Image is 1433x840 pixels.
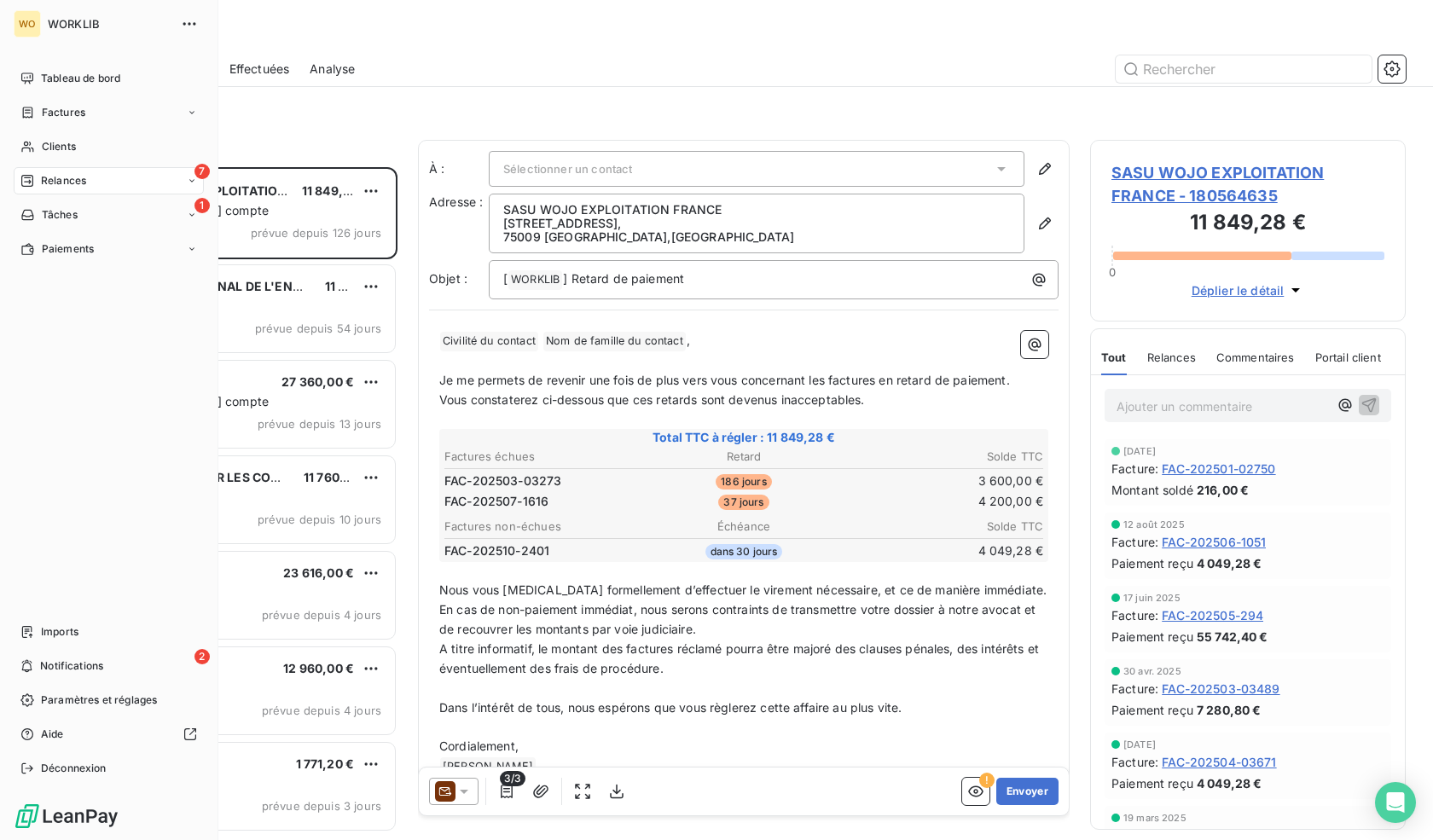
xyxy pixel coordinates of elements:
[543,332,686,351] span: Nom de famille du contact
[439,373,1010,387] span: Je me permets de revenir une fois de plus vers vous concernant les factures en retard de paiement.
[41,71,120,86] span: Tableau de bord
[845,472,1044,490] td: 3 600,00 €
[1186,281,1310,300] button: Déplier le détail
[1111,554,1193,572] span: Paiement reçu
[258,417,381,431] span: prévue depuis 13 jours
[1162,533,1266,551] span: FAC-202506-1051
[1111,606,1158,624] span: Facture :
[296,756,355,771] span: 1 771,20 €
[503,271,508,286] span: [
[262,704,381,717] span: prévue depuis 4 jours
[442,429,1046,446] span: Total TTC à régler : 11 849,28 €
[1197,554,1262,572] span: 4 049,28 €
[302,183,370,198] span: 11 849,28 €
[1375,782,1416,823] div: Open Intercom Messenger
[304,470,371,484] span: 11 760,00 €
[120,470,347,484] span: ATLAS SOUTENIR LES COMPETENCES
[251,226,381,240] span: prévue depuis 126 jours
[1162,460,1275,478] span: FAC-202501-02750
[644,448,843,466] th: Retard
[1111,207,1384,241] h3: 11 849,28 €
[1197,628,1268,646] span: 55 742,40 €
[1123,446,1156,456] span: [DATE]
[1197,774,1262,792] span: 4 049,28 €
[1111,628,1193,646] span: Paiement reçu
[1216,350,1295,364] span: Commentaires
[120,183,339,198] span: SASU WOJO EXPLOITATION FRANCE
[41,692,157,708] span: Paramètres et réglages
[429,194,483,209] span: Adresse :
[439,582,1047,597] span: Nous vous [MEDICAL_DATA] formellement d’effectuer le virement nécessaire, et ce de manière immédi...
[41,173,86,188] span: Relances
[1109,265,1116,279] span: 0
[1116,55,1372,83] input: Rechercher
[1111,161,1384,207] span: SASU WOJO EXPLOITATION FRANCE - 180564635
[310,61,355,78] span: Analyse
[439,641,1042,675] span: A titre informatif, le montant des factures réclamé pourra être majoré des clauses pénales, des i...
[1123,593,1181,603] span: 17 juin 2025
[281,374,354,389] span: 27 360,00 €
[1147,350,1196,364] span: Relances
[444,493,548,510] span: FAC-202507-1616
[718,495,769,510] span: 37 jours
[503,217,1010,230] p: [STREET_ADDRESS],
[429,160,489,177] label: À :
[258,513,381,526] span: prévue depuis 10 jours
[1111,533,1158,551] span: Facture :
[42,207,78,223] span: Tâches
[845,518,1044,536] th: Solde TTC
[439,602,1039,636] span: En cas de non-paiement immédiat, nous serons contraints de transmettre votre dossier à notre avoc...
[439,700,902,715] span: Dans l’intérêt de tous, nous espérons que vous règlerez cette affaire au plus vite.
[1123,666,1181,676] span: 30 avr. 2025
[508,270,562,290] span: WORKLIB
[444,518,642,536] th: Factures non-échues
[503,162,632,176] span: Sélectionner un contact
[325,279,392,293] span: 11 799,36 €
[41,624,78,640] span: Imports
[1111,481,1193,499] span: Montant soldé
[82,167,397,840] div: grid
[716,474,771,490] span: 186 jours
[444,448,642,466] th: Factures échues
[41,761,107,776] span: Déconnexion
[1123,813,1186,823] span: 19 mars 2025
[705,544,783,559] span: dans 30 jours
[1315,350,1381,364] span: Portail client
[439,739,519,753] span: Cordialement,
[1162,606,1263,624] span: FAC-202505-294
[563,271,684,286] span: ] Retard de paiement
[229,61,290,78] span: Effectuées
[644,518,843,536] th: Échéance
[194,164,210,179] span: 7
[444,542,642,560] td: FAC-202510-2401
[1162,753,1276,771] span: FAC-202504-03671
[1111,774,1193,792] span: Paiement reçu
[440,332,538,351] span: Civilité du contact
[996,778,1059,805] button: Envoyer
[283,565,354,580] span: 23 616,00 €
[503,203,1010,217] p: SASU WOJO EXPLOITATION FRANCE
[1111,701,1193,719] span: Paiement reçu
[41,727,64,742] span: Aide
[1197,701,1262,719] span: 7 280,80 €
[500,771,525,786] span: 3/3
[42,139,76,154] span: Clients
[14,10,41,38] div: WO
[1101,350,1127,364] span: Tout
[687,333,690,347] span: ,
[262,608,381,622] span: prévue depuis 4 jours
[439,392,865,407] span: Vous constaterez ci-dessous que ces retards sont devenus inacceptables.
[1197,481,1249,499] span: 216,00 €
[1123,739,1156,750] span: [DATE]
[42,241,94,257] span: Paiements
[1123,519,1185,530] span: 12 août 2025
[1111,460,1158,478] span: Facture :
[42,105,85,120] span: Factures
[255,322,381,335] span: prévue depuis 54 jours
[444,472,561,490] span: FAC-202503-03273
[283,661,354,675] span: 12 960,00 €
[440,757,536,777] span: [PERSON_NAME]
[194,649,210,664] span: 2
[262,799,381,813] span: prévue depuis 3 jours
[845,542,1044,560] td: 4 049,28 €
